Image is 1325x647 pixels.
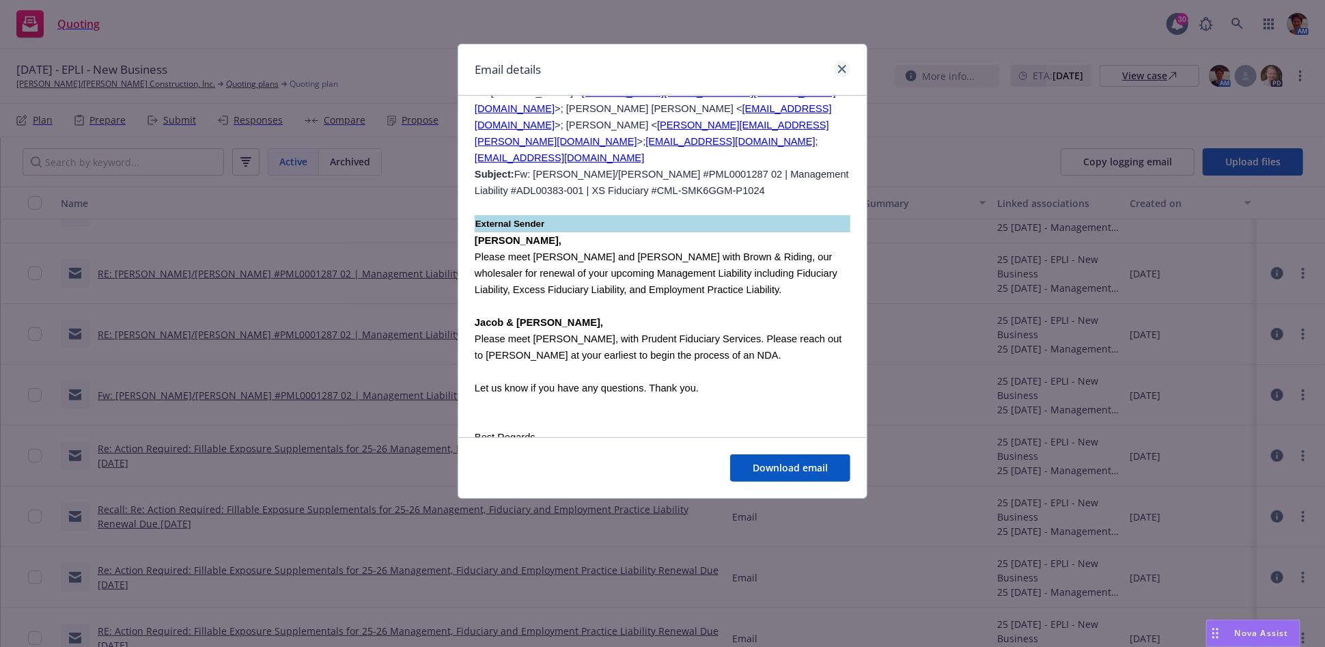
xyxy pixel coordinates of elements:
[475,251,837,295] span: Please meet [PERSON_NAME] and [PERSON_NAME] with Brown & Riding, our wholesaler for renewal of yo...
[1207,620,1224,646] div: Drag to move
[475,61,541,79] h1: Email details
[753,461,828,474] span: Download email
[475,169,514,180] b: Subject:
[475,219,544,229] span: External Sender
[475,317,603,328] span: Jacob & [PERSON_NAME],
[1235,627,1289,639] span: Nova Assist
[475,235,561,246] span: [PERSON_NAME],
[1206,620,1300,647] button: Nova Assist
[475,383,699,394] span: Let us know if you have any questions. Thank you.
[730,454,850,482] button: Download email
[475,432,538,443] span: Best Regards,
[475,333,842,361] span: Please meet [PERSON_NAME], with Prudent Fiduciary Services. Please reach out to [PERSON_NAME] at ...
[834,61,850,77] a: close
[645,136,815,147] a: [EMAIL_ADDRESS][DOMAIN_NAME]
[475,152,644,163] a: [EMAIL_ADDRESS][DOMAIN_NAME]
